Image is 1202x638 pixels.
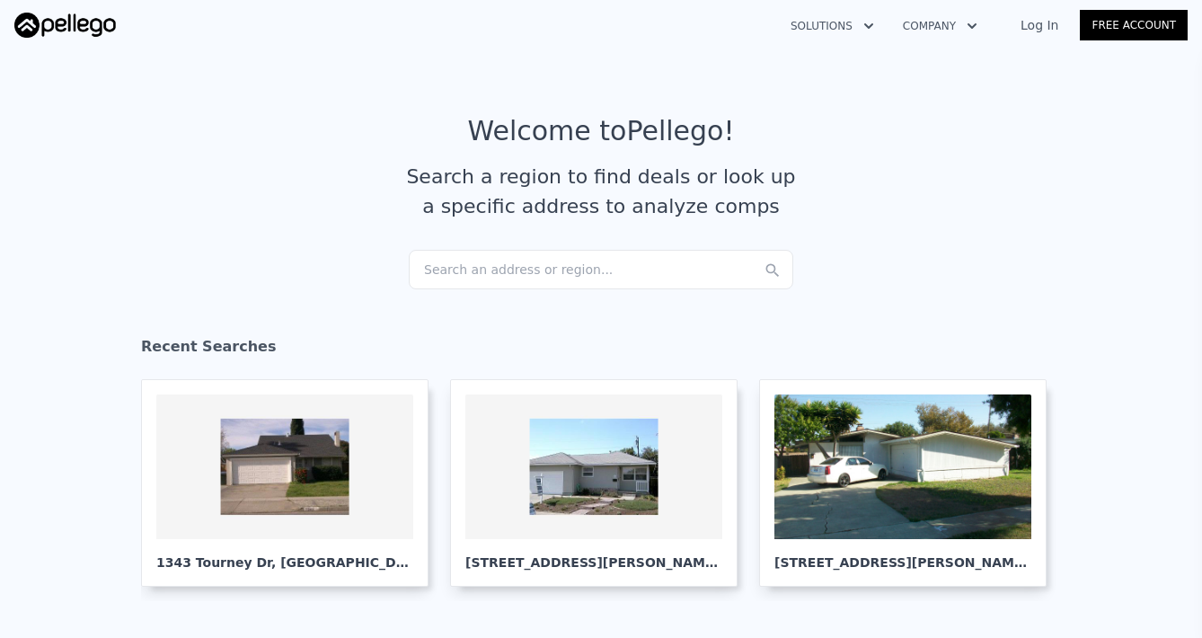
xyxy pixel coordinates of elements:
a: Free Account [1080,10,1188,40]
div: Search an address or region... [409,250,793,289]
button: Company [888,10,992,42]
img: Pellego [14,13,116,38]
div: 1343 Tourney Dr , [GEOGRAPHIC_DATA][PERSON_NAME] [156,539,413,572]
div: Recent Searches [141,322,1061,379]
div: Welcome to Pellego ! [468,115,735,147]
a: [STREET_ADDRESS][PERSON_NAME], Sunnyvale [759,379,1061,587]
a: [STREET_ADDRESS][PERSON_NAME], Sunnyvale [450,379,752,587]
div: Search a region to find deals or look up a specific address to analyze comps [400,162,802,221]
button: Solutions [776,10,888,42]
a: 1343 Tourney Dr, [GEOGRAPHIC_DATA][PERSON_NAME] [141,379,443,587]
div: [STREET_ADDRESS][PERSON_NAME] , Sunnyvale [465,539,722,572]
a: Log In [999,16,1080,34]
div: [STREET_ADDRESS][PERSON_NAME] , Sunnyvale [774,539,1031,572]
